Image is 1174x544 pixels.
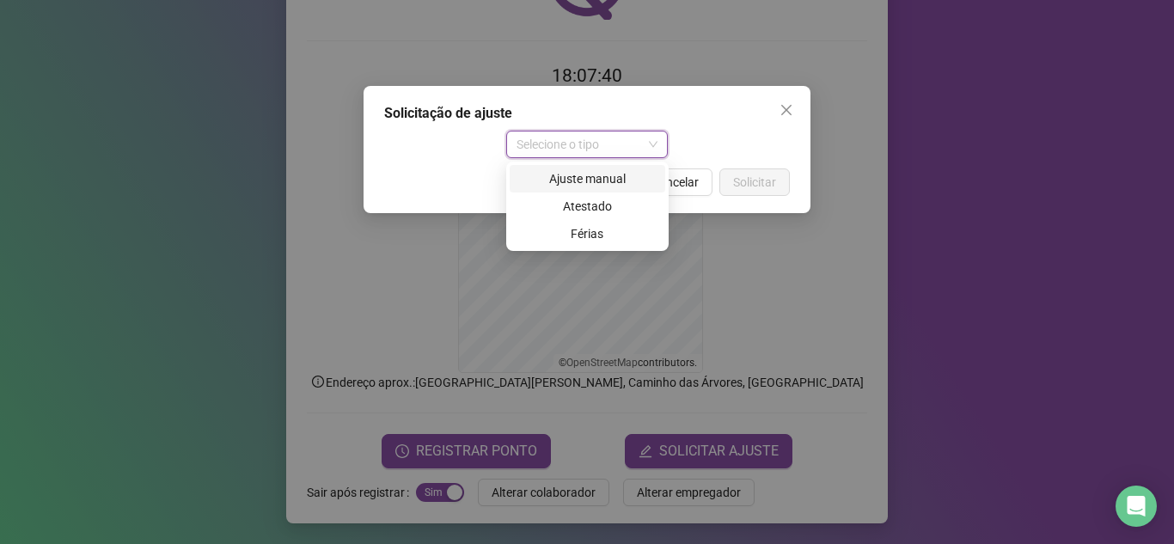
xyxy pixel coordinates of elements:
div: Ajuste manual [510,165,665,193]
div: Open Intercom Messenger [1116,486,1157,527]
span: close [780,103,793,117]
div: Ajuste manual [520,169,655,188]
div: Atestado [520,197,655,216]
span: Selecione o tipo [517,131,658,157]
div: Atestado [510,193,665,220]
span: Cancelar [651,173,699,192]
div: Solicitação de ajuste [384,103,790,124]
div: Férias [510,220,665,248]
button: Close [773,96,800,124]
button: Solicitar [719,168,790,196]
button: Cancelar [638,168,712,196]
div: Férias [520,224,655,243]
